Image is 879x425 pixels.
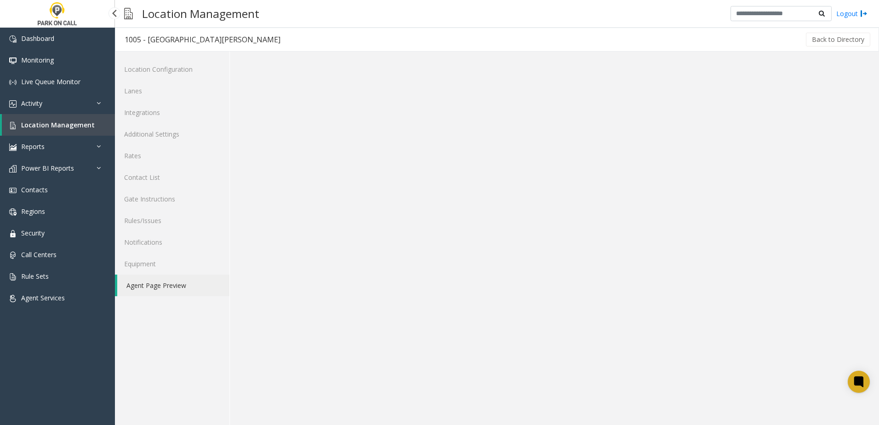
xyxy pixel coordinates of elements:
[21,207,45,216] span: Regions
[115,210,229,231] a: Rules/Issues
[115,58,229,80] a: Location Configuration
[9,57,17,64] img: 'icon'
[21,56,54,64] span: Monitoring
[9,252,17,259] img: 'icon'
[21,250,57,259] span: Call Centers
[115,188,229,210] a: Gate Instructions
[9,144,17,151] img: 'icon'
[836,9,868,18] a: Logout
[115,102,229,123] a: Integrations
[21,293,65,302] span: Agent Services
[125,34,280,46] div: 1005 - [GEOGRAPHIC_DATA][PERSON_NAME]
[9,230,17,237] img: 'icon'
[9,208,17,216] img: 'icon'
[860,9,868,18] img: logout
[115,123,229,145] a: Additional Settings
[9,165,17,172] img: 'icon'
[9,187,17,194] img: 'icon'
[115,80,229,102] a: Lanes
[9,35,17,43] img: 'icon'
[9,100,17,108] img: 'icon'
[21,99,42,108] span: Activity
[21,34,54,43] span: Dashboard
[9,273,17,281] img: 'icon'
[21,164,74,172] span: Power BI Reports
[21,272,49,281] span: Rule Sets
[21,121,95,129] span: Location Management
[21,185,48,194] span: Contacts
[21,229,45,237] span: Security
[137,2,264,25] h3: Location Management
[21,77,80,86] span: Live Queue Monitor
[21,142,45,151] span: Reports
[115,253,229,275] a: Equipment
[9,79,17,86] img: 'icon'
[117,275,229,296] a: Agent Page Preview
[9,122,17,129] img: 'icon'
[115,145,229,167] a: Rates
[124,2,133,25] img: pageIcon
[806,33,870,46] button: Back to Directory
[2,114,115,136] a: Location Management
[115,167,229,188] a: Contact List
[9,295,17,302] img: 'icon'
[115,231,229,253] a: Notifications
